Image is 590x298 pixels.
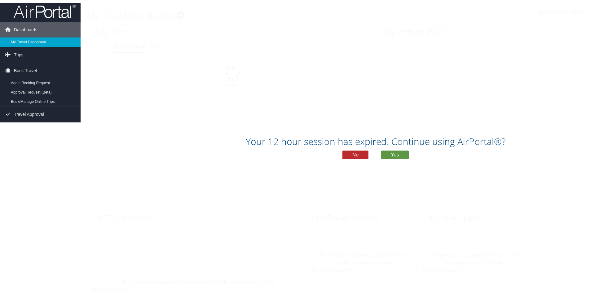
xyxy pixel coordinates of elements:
[14,63,37,78] span: Book Travel
[14,4,76,19] img: airportal-logo.png
[14,107,44,122] span: Travel Approval
[14,47,24,63] span: Trips
[381,151,409,159] button: Yes
[14,22,37,37] span: Dashboards
[342,151,368,159] button: No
